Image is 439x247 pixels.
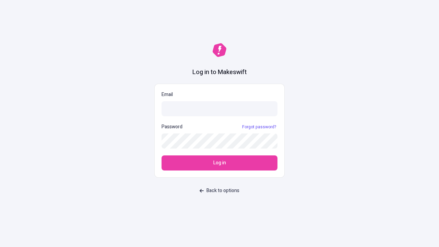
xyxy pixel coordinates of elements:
[241,124,277,130] a: Forgot password?
[162,101,277,116] input: Email
[192,68,247,77] h1: Log in to Makeswift
[162,91,277,98] p: Email
[162,123,182,131] p: Password
[213,159,226,167] span: Log in
[206,187,239,195] span: Back to options
[195,185,244,197] button: Back to options
[162,155,277,170] button: Log in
